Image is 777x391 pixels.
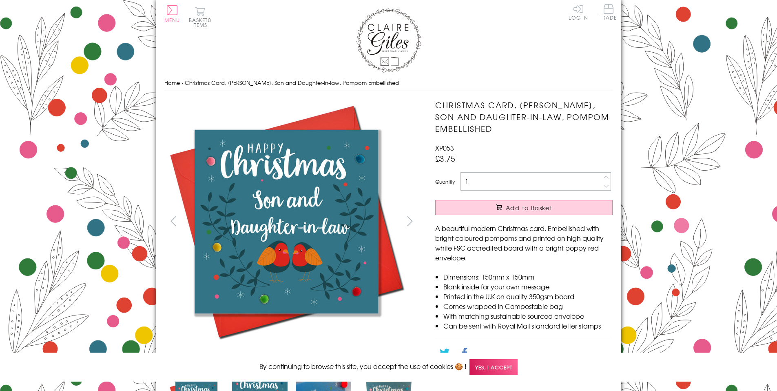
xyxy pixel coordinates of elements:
img: Christmas Card, Robins, Son and Daughter-in-law, Pompom Embellished [164,99,409,344]
a: Home [164,79,180,87]
nav: breadcrumbs [164,75,613,91]
li: Dimensions: 150mm x 150mm [443,272,613,282]
button: Menu [164,5,180,22]
span: › [182,79,183,87]
a: Log In [569,4,588,20]
span: 0 items [193,16,211,29]
button: Basket0 items [189,7,211,27]
a: Trade [600,4,617,22]
button: prev [164,212,183,230]
label: Quantity [435,178,455,185]
li: With matching sustainable sourced envelope [443,311,613,321]
span: Christmas Card, [PERSON_NAME], Son and Daughter-in-law, Pompom Embellished [185,79,399,87]
span: XP053 [435,143,454,153]
span: Add to Basket [506,204,552,212]
li: Blank inside for your own message [443,282,613,291]
h1: Christmas Card, [PERSON_NAME], Son and Daughter-in-law, Pompom Embellished [435,99,613,134]
button: next [401,212,419,230]
span: £3.75 [435,153,455,164]
span: Menu [164,16,180,24]
p: A beautiful modern Christmas card. Embellished with bright coloured pompoms and printed on high q... [435,223,613,262]
img: Claire Giles Greetings Cards [356,8,421,73]
li: Printed in the U.K on quality 350gsm board [443,291,613,301]
img: Christmas Card, Robins, Son and Daughter-in-law, Pompom Embellished [419,99,664,344]
span: Trade [600,4,617,20]
li: Can be sent with Royal Mail standard letter stamps [443,321,613,331]
li: Comes wrapped in Compostable bag [443,301,613,311]
button: Add to Basket [435,200,613,215]
span: Yes, I accept [469,359,518,375]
